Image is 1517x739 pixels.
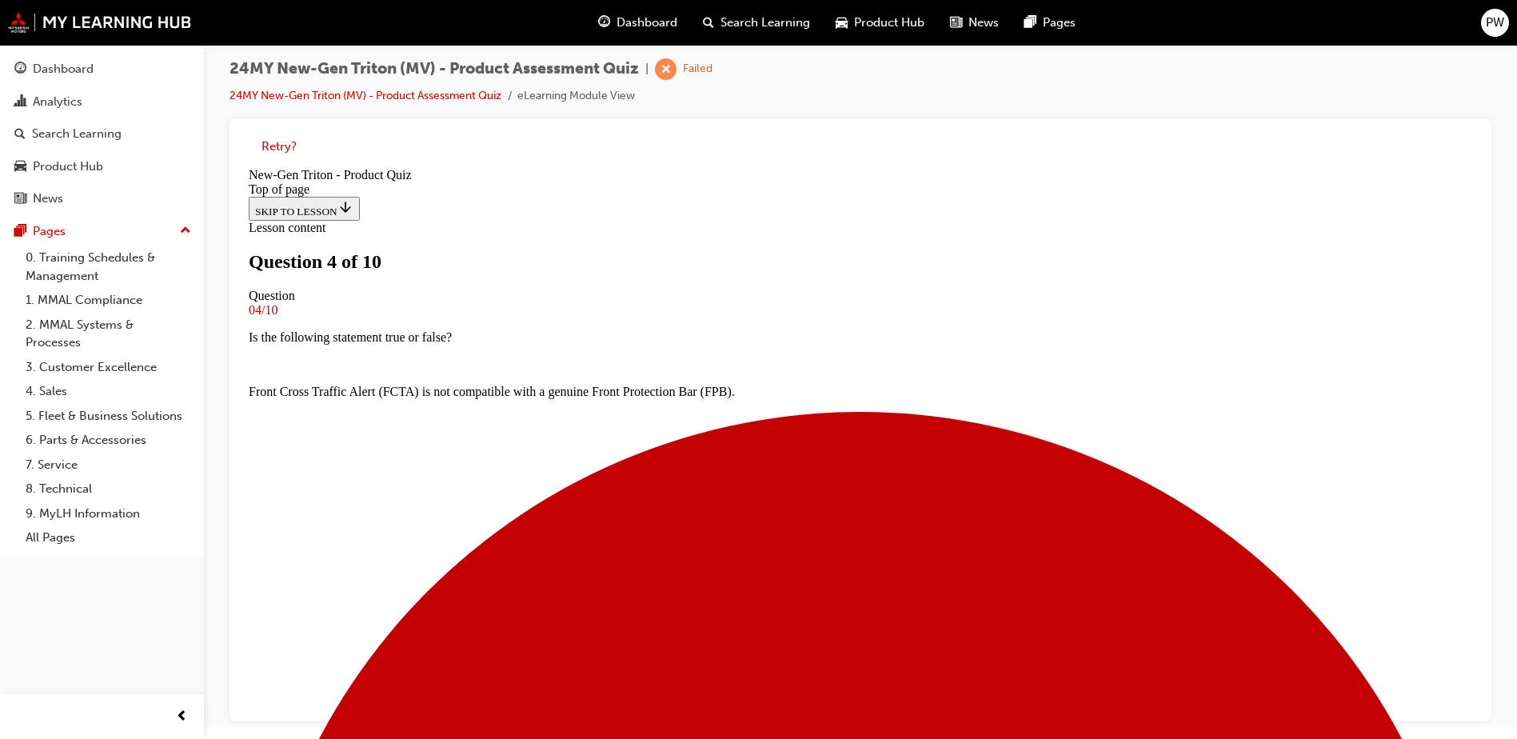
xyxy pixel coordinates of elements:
[13,44,111,56] span: SKIP TO LESSON
[1486,14,1504,32] span: PW
[6,54,198,84] a: Dashboard
[14,127,26,142] span: search-icon
[6,152,198,182] a: Product Hub
[6,51,198,217] button: DashboardAnalyticsSearch LearningProduct HubNews
[6,184,198,214] a: News
[950,13,962,33] span: news-icon
[823,6,937,39] a: car-iconProduct Hub
[1024,13,1036,33] span: pages-icon
[937,6,1012,39] a: news-iconNews
[14,160,26,174] span: car-icon
[6,21,1230,35] div: Top of page
[6,35,118,59] button: SKIP TO LESSON
[33,158,103,176] div: Product Hub
[19,428,198,453] a: 6. Parts & Accessories
[655,58,677,80] span: learningRecordVerb_FAIL-icon
[230,60,639,78] span: 24MY New-Gen Triton (MV) - Product Assessment Quiz
[598,13,610,33] span: guage-icon
[6,119,198,149] a: Search Learning
[180,221,191,242] span: up-icon
[690,6,823,39] a: search-iconSearch Learning
[617,14,677,32] span: Dashboard
[6,87,198,117] a: Analytics
[19,477,198,501] a: 8. Technical
[6,169,1230,183] p: Is the following statement true or false?
[1012,6,1088,39] a: pages-iconPages
[683,62,713,77] div: Failed
[33,60,94,78] div: Dashboard
[836,13,848,33] span: car-icon
[6,90,1230,111] h1: Question 4 of 10
[19,355,198,380] a: 3. Customer Excellence
[645,60,649,78] span: |
[1043,14,1076,32] span: Pages
[6,6,1230,21] div: New-Gen Triton - Product Quiz
[19,404,198,429] a: 5. Fleet & Business Solutions
[14,95,26,110] span: chart-icon
[19,525,198,550] a: All Pages
[6,142,1230,156] div: 04/10
[6,223,1230,238] p: Front Cross Traffic Alert (FCTA) is not compatible with a genuine Front Protection Bar (FPB).
[230,89,501,102] a: 24MY New-Gen Triton (MV) - Product Assessment Quiz
[33,93,82,111] div: Analytics
[6,59,83,73] span: Lesson content
[19,453,198,477] a: 7. Service
[19,313,198,355] a: 2. MMAL Systems & Processes
[14,192,26,206] span: news-icon
[585,6,690,39] a: guage-iconDashboard
[6,217,198,246] button: Pages
[19,246,198,288] a: 0. Training Schedules & Management
[703,13,714,33] span: search-icon
[33,190,63,208] div: News
[32,125,122,143] div: Search Learning
[1481,9,1509,37] button: PW
[721,14,810,32] span: Search Learning
[19,501,198,526] a: 9. MyLH Information
[176,707,188,727] span: prev-icon
[19,288,198,313] a: 1. MMAL Compliance
[517,87,635,106] li: eLearning Module View
[8,12,192,33] img: mmal
[19,379,198,404] a: 4. Sales
[854,14,924,32] span: Product Hub
[14,62,26,77] span: guage-icon
[968,14,999,32] span: News
[33,222,66,241] div: Pages
[261,138,297,156] button: Retry?
[6,127,1230,142] div: Question
[14,225,26,239] span: pages-icon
